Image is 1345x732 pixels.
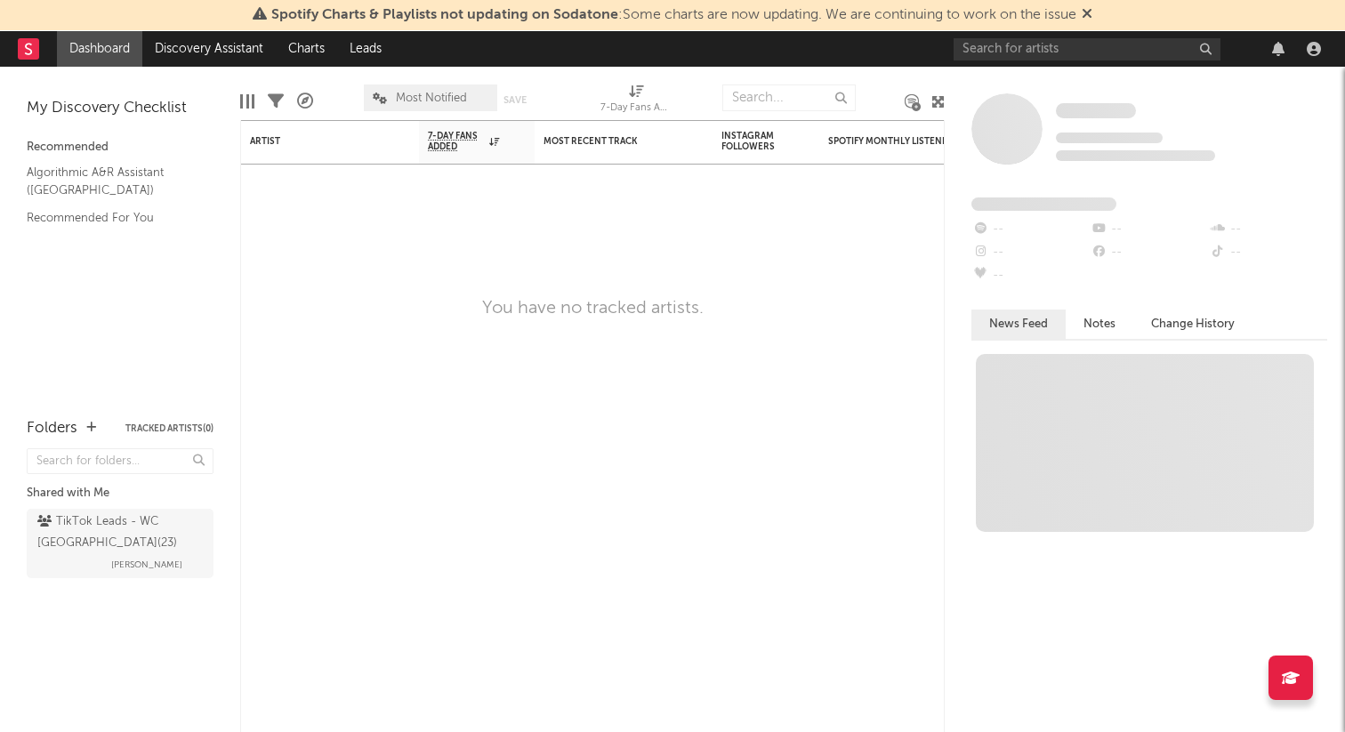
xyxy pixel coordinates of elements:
[27,418,77,439] div: Folders
[111,554,182,575] span: [PERSON_NAME]
[1056,103,1136,118] span: Some Artist
[1056,133,1163,143] span: Tracking Since: [DATE]
[37,511,198,554] div: TikTok Leads - WC [GEOGRAPHIC_DATA] ( 23 )
[27,208,196,228] a: Recommended For You
[337,31,394,67] a: Leads
[1133,310,1252,339] button: Change History
[276,31,337,67] a: Charts
[971,241,1090,264] div: --
[142,31,276,67] a: Discovery Assistant
[1082,8,1092,22] span: Dismiss
[971,264,1090,287] div: --
[27,137,213,158] div: Recommended
[1209,241,1327,264] div: --
[1209,218,1327,241] div: --
[503,95,527,105] button: Save
[1056,102,1136,120] a: Some Artist
[971,197,1116,211] span: Fans Added by Platform
[600,98,672,119] div: 7-Day Fans Added (7-Day Fans Added)
[27,483,213,504] div: Shared with Me
[971,218,1090,241] div: --
[57,31,142,67] a: Dashboard
[27,163,196,199] a: Algorithmic A&R Assistant ([GEOGRAPHIC_DATA])
[396,93,467,104] span: Most Notified
[954,38,1220,60] input: Search for artists
[268,76,284,127] div: Filters
[297,76,313,127] div: A&R Pipeline
[271,8,618,22] span: Spotify Charts & Playlists not updating on Sodatone
[722,84,856,111] input: Search...
[240,76,254,127] div: Edit Columns
[721,131,784,152] div: Instagram Followers
[271,8,1076,22] span: : Some charts are now updating. We are continuing to work on the issue
[27,509,213,578] a: TikTok Leads - WC [GEOGRAPHIC_DATA](23)[PERSON_NAME]
[600,76,672,127] div: 7-Day Fans Added (7-Day Fans Added)
[544,136,677,147] div: Most Recent Track
[1090,241,1208,264] div: --
[482,298,704,319] div: You have no tracked artists.
[250,136,383,147] div: Artist
[428,131,485,152] span: 7-Day Fans Added
[27,98,213,119] div: My Discovery Checklist
[971,310,1066,339] button: News Feed
[1056,150,1215,161] span: 0 fans last week
[27,448,213,474] input: Search for folders...
[1090,218,1208,241] div: --
[828,136,962,147] div: Spotify Monthly Listeners
[125,424,213,433] button: Tracked Artists(0)
[1066,310,1133,339] button: Notes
